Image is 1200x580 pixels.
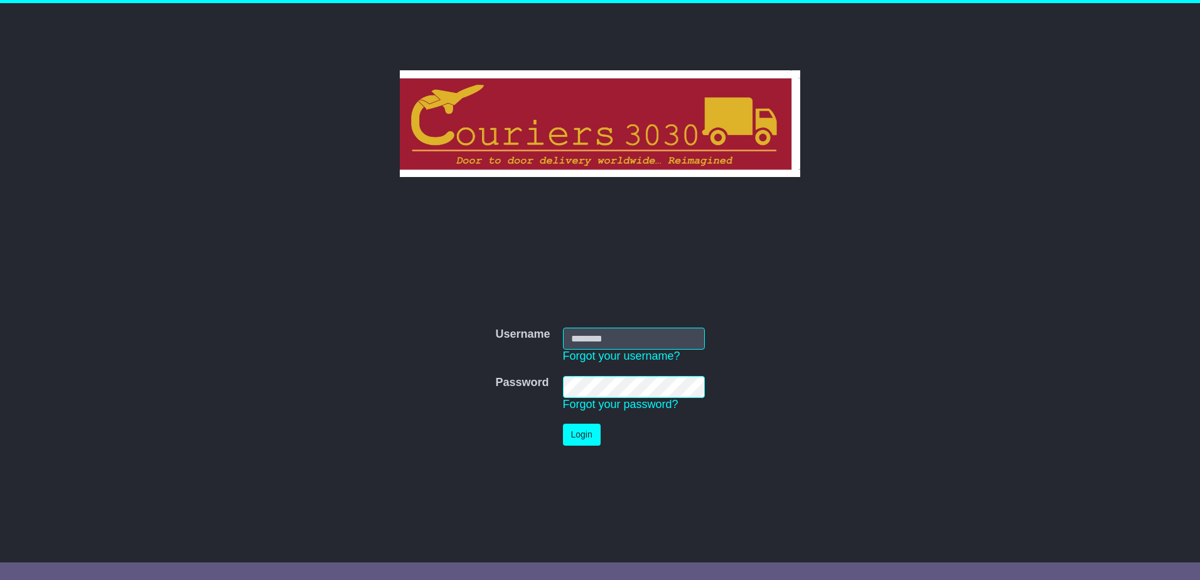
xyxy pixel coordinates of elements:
button: Login [563,424,601,446]
img: Couriers 3030 [400,70,801,177]
a: Forgot your password? [563,398,678,411]
label: Password [495,376,549,390]
a: Forgot your username? [563,350,680,362]
label: Username [495,328,550,341]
